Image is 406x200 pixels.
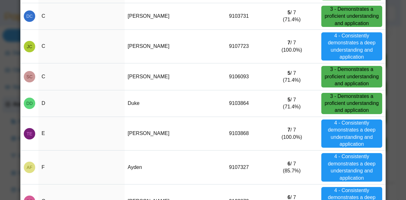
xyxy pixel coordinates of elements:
[265,63,318,90] td: / 7 (71.4%)
[38,151,125,184] td: F
[321,66,382,87] div: 3 - Demonstrates a proficient understanding and application
[125,30,213,64] td: [PERSON_NAME]
[26,74,32,79] span: Shanley C
[288,97,291,102] b: 5
[265,3,318,30] td: / 7 (71.4%)
[213,117,265,151] td: 9103868
[38,63,125,90] td: C
[27,132,32,136] span: Taylor E
[125,3,213,30] td: [PERSON_NAME]
[38,3,125,30] td: C
[38,30,125,64] td: C
[27,44,32,49] span: Jasmine C
[213,90,265,117] td: 9103864
[38,117,125,151] td: E
[321,119,382,148] div: 4 - Consistently demonstrates a deep understanding and application
[125,90,213,117] td: Duke
[213,63,265,90] td: 9106093
[288,161,291,166] b: 6
[125,151,213,184] td: Ayden
[26,14,33,18] span: Dane C
[213,3,265,30] td: 9103731
[265,117,318,151] td: / 7 (100.0%)
[288,70,291,76] b: 5
[125,63,213,90] td: [PERSON_NAME]
[321,6,382,27] div: 3 - Demonstrates a proficient understanding and application
[265,90,318,117] td: / 7 (71.4%)
[288,195,291,200] b: 6
[26,101,33,106] span: Duke D
[213,151,265,184] td: 9107327
[288,40,291,45] b: 7
[125,117,213,151] td: [PERSON_NAME]
[265,151,318,184] td: / 7 (85.7%)
[265,30,318,64] td: / 7 (100.0%)
[288,127,291,132] b: 7
[321,32,382,61] div: 4 - Consistently demonstrates a deep understanding and application
[288,10,291,15] b: 5
[321,93,382,114] div: 3 - Demonstrates a proficient understanding and application
[27,165,32,170] span: Ayden F
[38,90,125,117] td: D
[213,30,265,64] td: 9107723
[321,153,382,182] div: 4 - Consistently demonstrates a deep understanding and application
